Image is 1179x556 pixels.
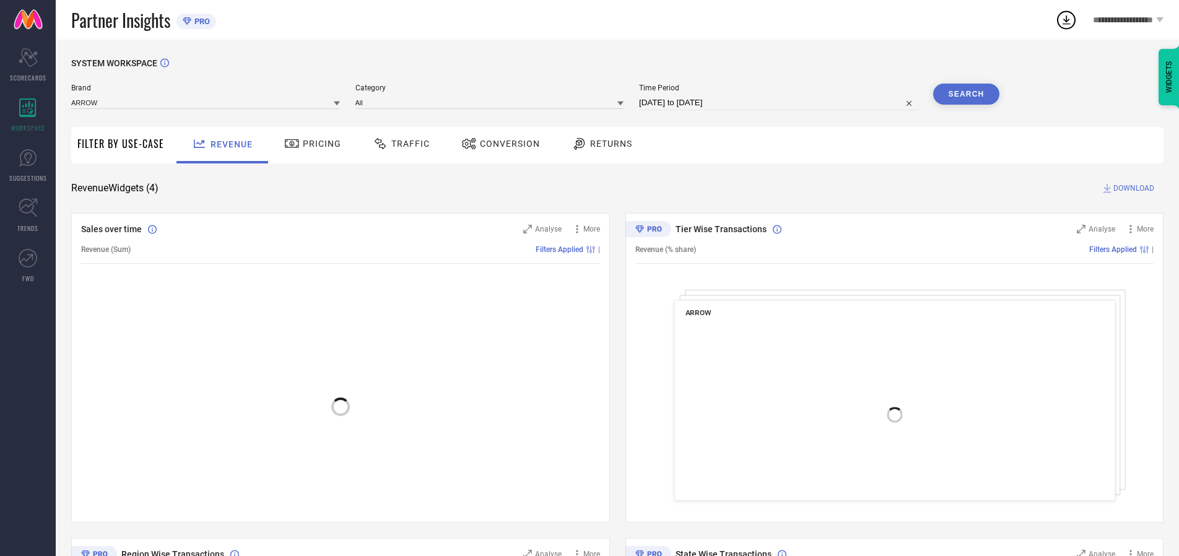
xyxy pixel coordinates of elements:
[303,139,341,149] span: Pricing
[391,139,430,149] span: Traffic
[355,84,624,92] span: Category
[535,225,562,233] span: Analyse
[625,221,671,240] div: Premium
[1077,225,1085,233] svg: Zoom
[933,84,1000,105] button: Search
[1152,245,1154,254] span: |
[685,308,711,317] span: ARROW
[1089,245,1137,254] span: Filters Applied
[71,7,170,33] span: Partner Insights
[598,245,600,254] span: |
[639,95,918,110] input: Select time period
[81,245,131,254] span: Revenue (Sum)
[590,139,632,149] span: Returns
[81,224,142,234] span: Sales over time
[583,225,600,233] span: More
[639,84,918,92] span: Time Period
[676,224,767,234] span: Tier Wise Transactions
[9,173,47,183] span: SUGGESTIONS
[1089,225,1115,233] span: Analyse
[71,58,157,68] span: SYSTEM WORKSPACE
[71,84,340,92] span: Brand
[536,245,583,254] span: Filters Applied
[17,224,38,233] span: TRENDS
[22,274,34,283] span: FWD
[211,139,253,149] span: Revenue
[1055,9,1077,31] div: Open download list
[10,73,46,82] span: SCORECARDS
[77,136,164,151] span: Filter By Use-Case
[480,139,540,149] span: Conversion
[71,182,159,194] span: Revenue Widgets ( 4 )
[191,17,210,26] span: PRO
[1113,182,1154,194] span: DOWNLOAD
[523,225,532,233] svg: Zoom
[1137,225,1154,233] span: More
[11,123,45,132] span: WORKSPACE
[635,245,696,254] span: Revenue (% share)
